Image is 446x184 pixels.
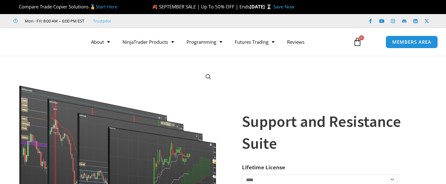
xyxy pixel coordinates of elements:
[13,3,117,10] span: Compare Trade Copier Solutions 🥇
[228,35,281,49] a: Futures Trading
[85,35,116,49] a: About
[242,164,285,171] label: Lifetime License
[180,35,228,49] a: Programming
[85,35,348,49] nav: Menu
[96,3,117,10] a: Start Here
[203,71,214,82] a: View full-screen image gallery
[273,3,295,10] a: Save Now
[392,40,431,44] span: MEMBERS AREA
[250,3,273,10] strong: [DATE] ⌛
[152,3,250,10] span: 🍂 SEPTEMBER SALE | Up To 50% OFF | Ends
[344,33,371,51] a: 0
[11,31,78,53] img: LogoAI | Affordable Indicators – NinjaTrader
[386,36,438,48] a: MEMBERS AREA
[14,4,18,9] img: 🏆
[23,17,84,25] span: Mon - Fri: 8:00 AM – 6:00 PM EST
[93,17,111,25] a: Trustpilot
[281,35,311,49] a: Reviews
[359,35,364,40] span: 0
[116,35,180,49] a: NinjaTrader Products
[242,111,425,154] h1: Support and Resistance Suite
